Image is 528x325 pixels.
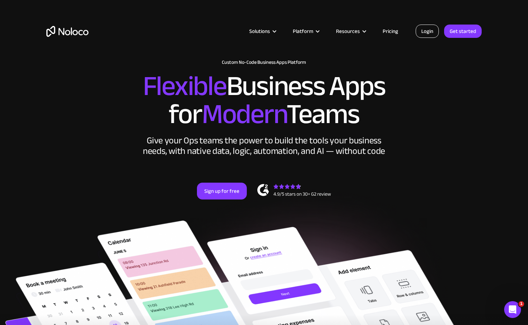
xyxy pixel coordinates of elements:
[202,88,286,140] span: Modern
[444,25,482,38] a: Get started
[416,25,439,38] a: Login
[46,72,482,128] h2: Business Apps for Teams
[141,135,387,156] div: Give your Ops teams the power to build the tools your business needs, with native data, logic, au...
[336,27,360,36] div: Resources
[504,301,521,318] iframe: Intercom live chat
[197,183,247,199] a: Sign up for free
[249,27,270,36] div: Solutions
[293,27,313,36] div: Platform
[284,27,327,36] div: Platform
[143,60,226,112] span: Flexible
[46,26,88,37] a: home
[519,301,524,307] span: 1
[327,27,374,36] div: Resources
[240,27,284,36] div: Solutions
[374,27,407,36] a: Pricing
